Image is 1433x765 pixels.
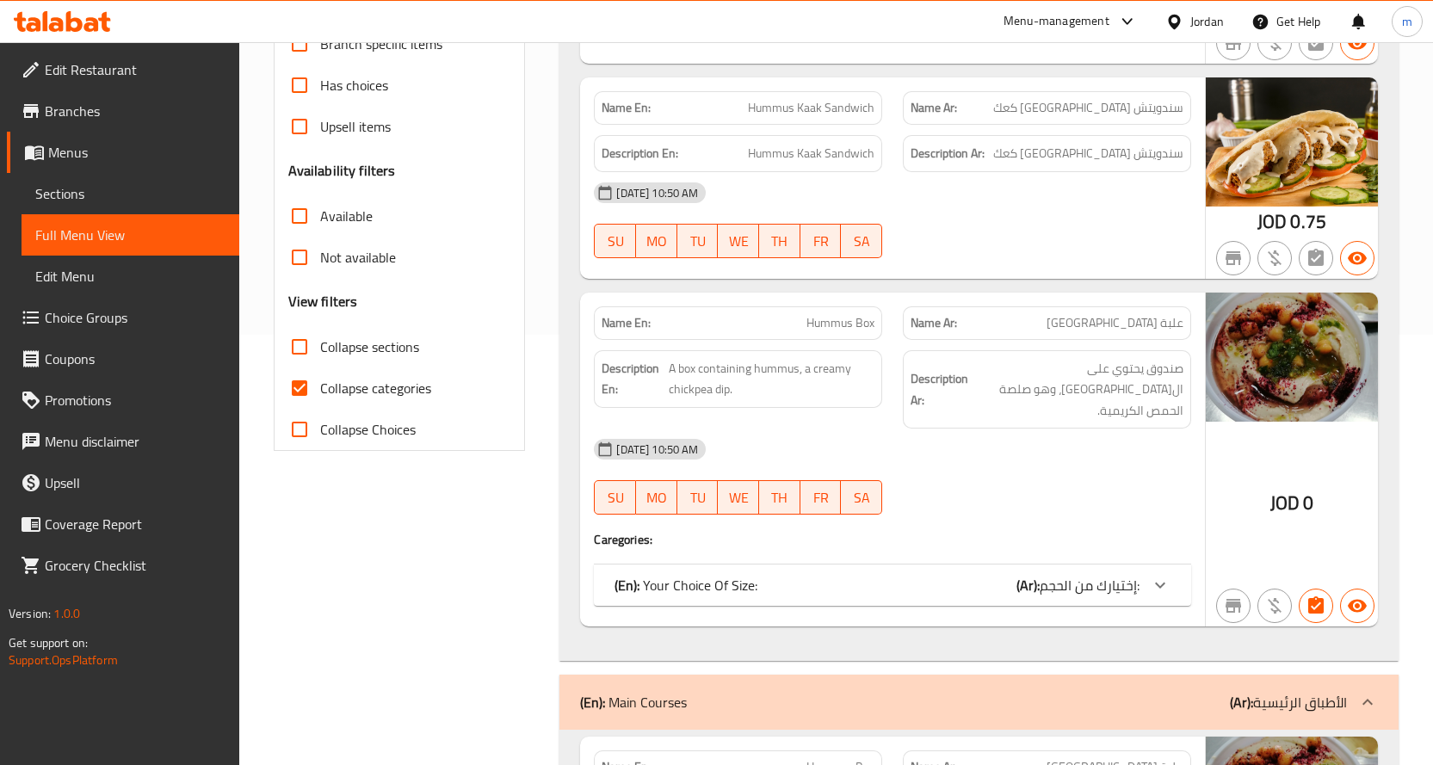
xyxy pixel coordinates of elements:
span: SU [602,485,629,510]
button: TH [759,224,800,258]
div: (En): Main Courses(Ar):الأطباق الرئيسية [559,675,1399,730]
h4: Caregories: [594,531,1191,548]
strong: Name En: [602,314,651,332]
a: Grocery Checklist [7,545,239,586]
span: Upsell [45,472,225,493]
b: (En): [615,572,639,598]
img: _Talabat_Oman_WowBurger_A637788808869295623.jpg [1206,77,1378,207]
button: Purchased item [1257,241,1292,275]
span: FR [807,485,835,510]
span: Sections [35,183,225,204]
span: Grocery Checklist [45,555,225,576]
span: إختيارك من الحجم: [1040,572,1140,598]
button: SA [841,480,882,515]
span: Promotions [45,390,225,410]
a: Upsell [7,462,239,503]
span: Version: [9,602,51,625]
span: Has choices [320,75,388,96]
span: TU [684,229,712,254]
b: (En): [580,689,605,715]
strong: Description Ar: [911,368,968,410]
span: TH [766,229,794,254]
a: Edit Menu [22,256,239,297]
button: SA [841,224,882,258]
span: MO [643,229,670,254]
span: Hummus Kaak Sandwich [748,143,874,164]
button: MO [636,480,677,515]
span: 0 [1303,486,1313,520]
span: Available [320,206,373,226]
span: Not available [320,247,396,268]
a: Full Menu View [22,214,239,256]
span: Hummus Kaak Sandwich [748,99,874,117]
span: Collapse sections [320,336,419,357]
span: Menu disclaimer [45,431,225,452]
span: SA [848,229,875,254]
span: سندويتش حمص كعك [993,143,1183,164]
span: JOD [1257,205,1287,238]
span: Coverage Report [45,514,225,534]
p: الأطباق الرئيسية [1230,692,1347,713]
span: TU [684,485,712,510]
a: Promotions [7,379,239,421]
a: Edit Restaurant [7,49,239,90]
span: Edit Menu [35,266,225,287]
strong: Name Ar: [911,314,957,332]
button: FR [800,480,842,515]
span: صندوق يحتوي على الحمص، وهو صلصة الحمص الكريمية. [972,358,1183,422]
span: Full Menu View [35,225,225,245]
button: FR [800,224,842,258]
span: [DATE] 10:50 AM [609,441,705,458]
a: Menus [7,132,239,173]
div: (En): Your Choice Of Size:(Ar):إختيارك من الحجم: [594,564,1191,606]
span: سندويتش [GEOGRAPHIC_DATA] كعك [993,99,1183,117]
span: TH [766,485,794,510]
a: Coupons [7,338,239,379]
span: 1.0.0 [53,602,80,625]
span: Collapse Choices [320,419,416,440]
button: Not branch specific item [1216,26,1251,60]
span: Menus [48,142,225,163]
button: SU [594,480,636,515]
a: Support.OpsPlatform [9,649,118,671]
span: WE [725,229,752,254]
span: SA [848,485,875,510]
span: Branches [45,101,225,121]
a: Menu disclaimer [7,421,239,462]
span: Upsell items [320,116,391,137]
span: Coupons [45,349,225,369]
span: Hummus Box [806,314,874,332]
a: Choice Groups [7,297,239,338]
button: Not has choices [1299,241,1333,275]
button: Purchased item [1257,26,1292,60]
button: Not has choices [1299,26,1333,60]
span: Get support on: [9,632,88,654]
span: Choice Groups [45,307,225,328]
div: Menu-management [1004,11,1109,32]
span: [DATE] 10:50 AM [609,185,705,201]
button: SU [594,224,636,258]
button: Available [1340,26,1374,60]
button: WE [718,224,759,258]
span: Collapse categories [320,378,431,398]
strong: Description En: [602,358,665,400]
p: Your Choice Of Size: [615,575,757,595]
button: TU [677,224,719,258]
button: Available [1340,589,1374,623]
a: Sections [22,173,239,214]
button: Not branch specific item [1216,589,1251,623]
button: TH [759,480,800,515]
span: 0.75 [1290,205,1326,238]
a: Coverage Report [7,503,239,545]
span: m [1402,12,1412,31]
span: A box containing hummus, a creamy chickpea dip. [669,358,874,400]
p: Main Courses [580,692,687,713]
button: WE [718,480,759,515]
strong: Description En: [602,143,678,164]
strong: Name Ar: [911,99,957,117]
img: blob_637417376508233499 [1206,293,1378,422]
button: TU [677,480,719,515]
span: SU [602,229,629,254]
b: (Ar): [1230,689,1253,715]
span: علبة [GEOGRAPHIC_DATA] [1047,314,1183,332]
